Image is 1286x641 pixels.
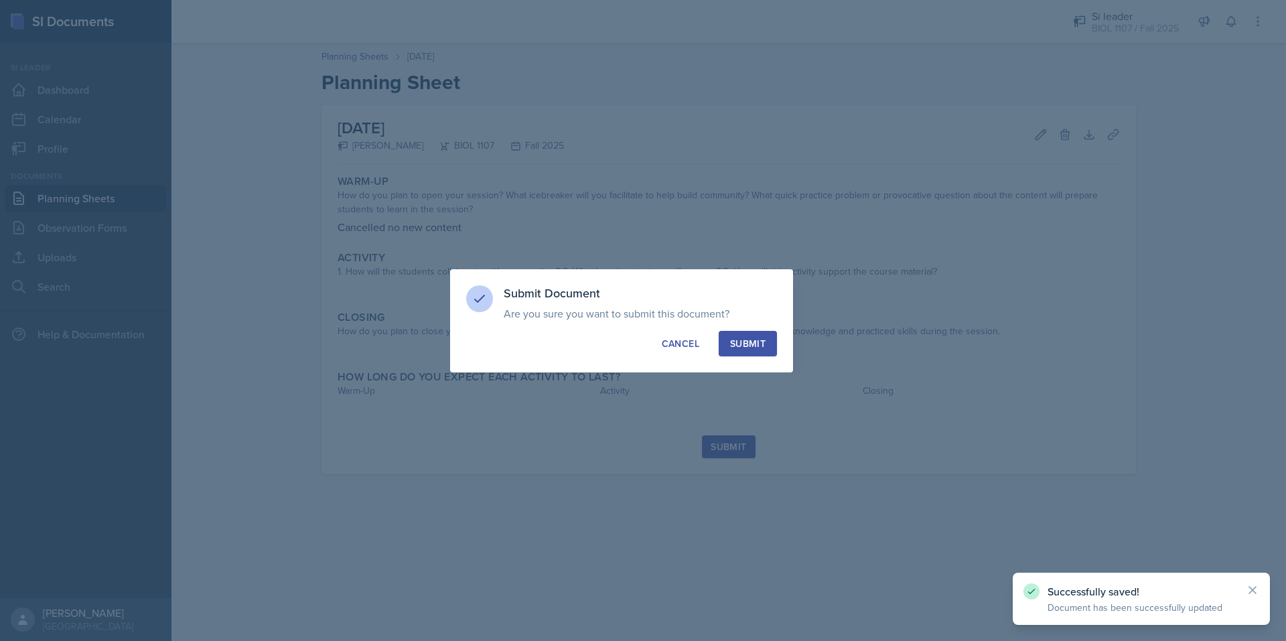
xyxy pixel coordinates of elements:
[662,337,699,350] div: Cancel
[650,331,711,356] button: Cancel
[504,285,777,301] h3: Submit Document
[1048,601,1235,614] p: Document has been successfully updated
[504,307,777,320] p: Are you sure you want to submit this document?
[1048,585,1235,598] p: Successfully saved!
[730,337,766,350] div: Submit
[719,331,777,356] button: Submit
